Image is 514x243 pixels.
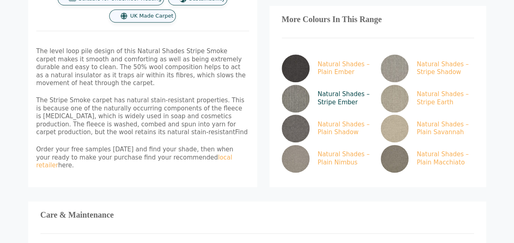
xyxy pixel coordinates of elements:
img: smokey grey tone [282,54,310,82]
span: Order your free samples [DATE] and find your shade, then when your ready to make your purchase fi... [36,146,233,169]
span: Find [235,128,248,136]
a: Natural Shades – Plain Ember [282,54,372,82]
a: Natural Shades – Plain Macchiato [381,145,471,173]
img: mid grey & cream stripe [381,54,409,82]
a: Natural Shades – Plain Shadow [282,115,372,142]
img: Plain Macchiato [381,145,409,173]
h3: Care & Maintenance [40,214,474,217]
a: Natural Shades – Stripe Earth [381,85,471,112]
a: local retailer [36,154,232,169]
a: Natural Shades – Stripe Shadow [381,54,471,82]
a: Natural Shades – Stripe Ember [282,85,372,112]
span: The Stripe Smoke carpet has natural stain-resistant properties. This is because one of the natura... [36,97,245,136]
a: Natural Shades – Plain Nimbus [282,145,372,173]
img: Plain Shadow Dark Grey [282,115,310,142]
img: Plain Nimbus Mid Grey [282,145,310,173]
img: Soft beige & cream stripe [381,85,409,112]
h3: More Colours In This Range [282,18,474,21]
img: Plain sandy tone [381,115,409,142]
img: Cream & Grey Stripe [282,85,310,112]
span: UK Made Carpet [130,13,173,20]
span: The level loop pile design of this Natural Shades Stripe Smoke carpet makes it smooth and comfort... [36,47,246,87]
a: Natural Shades – Plain Savannah [381,115,471,142]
